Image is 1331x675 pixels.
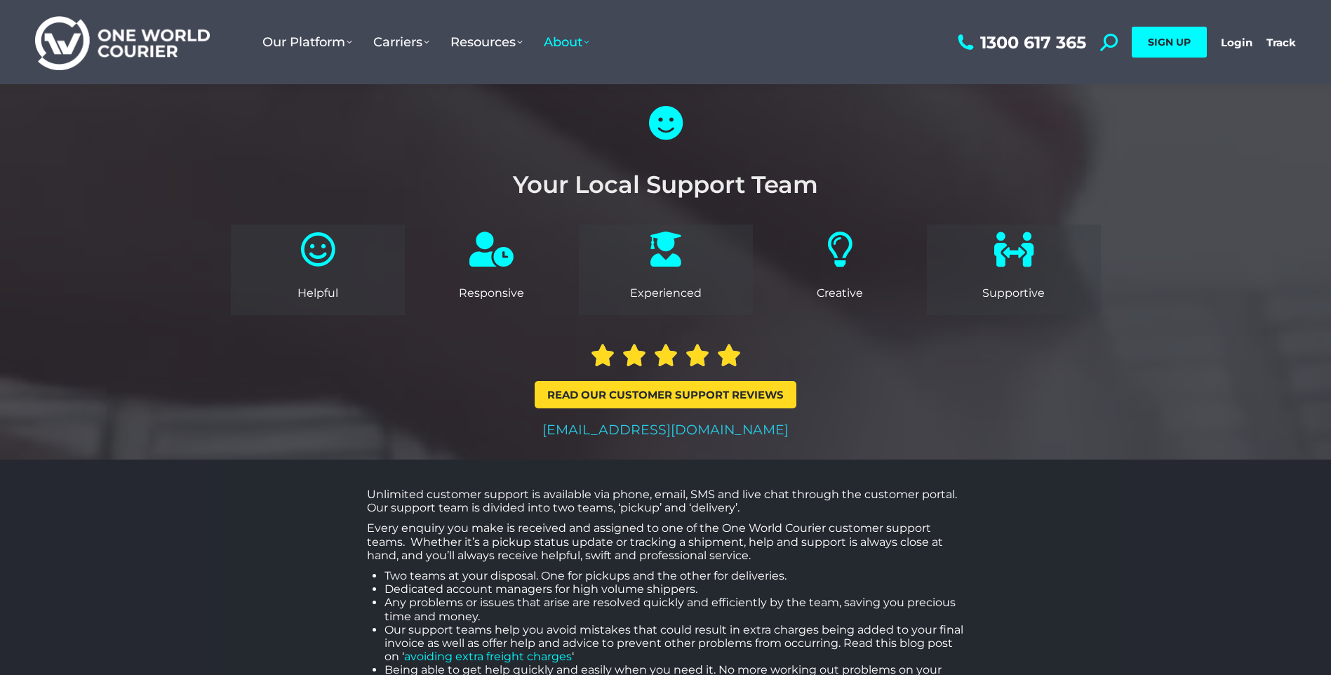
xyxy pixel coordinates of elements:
[1221,36,1252,49] a: Login
[685,343,709,367] i: 
[238,286,398,301] p: Helpful
[591,343,615,367] i: 
[373,34,429,50] span: Carriers
[954,34,1086,51] a: 1300 617 365
[412,286,572,301] p: Responsive
[252,20,363,64] a: Our Platform
[717,343,741,367] i: 
[404,650,572,663] a: avoiding extra freight charges
[262,34,352,50] span: Our Platform
[934,286,1094,301] p: Supportive
[1148,36,1191,48] span: SIGN UP
[591,343,741,367] div: 5/5
[547,389,784,400] span: Read our Customer Support reviews
[35,173,1296,196] h2: Your Local Support Team
[440,20,533,64] a: Resources
[542,422,789,438] a: [EMAIL_ADDRESS][DOMAIN_NAME]
[363,20,440,64] a: Carriers
[535,381,796,408] a: Read our Customer Support reviews
[384,582,965,596] li: Dedicated account managers for high volume shippers.
[35,14,210,71] img: One World Courier
[384,623,965,664] li: Our support teams help you avoid mistakes that could result in extra charges being added to your ...
[384,596,965,622] li: Any problems or issues that arise are resolved quickly and efficiently by the team, saving you pr...
[533,20,600,64] a: About
[760,286,920,301] p: Creative
[384,569,965,582] li: Two teams at your disposal. One for pickups and the other for deliveries.
[450,34,523,50] span: Resources
[1132,27,1207,58] a: SIGN UP
[544,34,589,50] span: About
[367,488,965,514] p: Unlimited customer support is available via phone, email, SMS and live chat through the customer ...
[367,521,965,562] p: Every enquiry you make is received and assigned to one of the One World Courier customer support ...
[1266,36,1296,49] a: Track
[654,343,678,367] i: 
[622,343,646,367] i: 
[586,286,746,301] p: Experienced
